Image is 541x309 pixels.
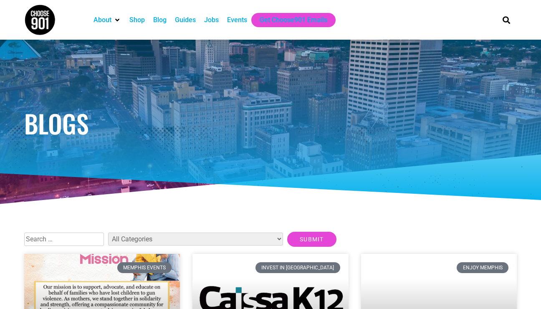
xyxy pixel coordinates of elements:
input: Submit [287,232,336,247]
a: Jobs [204,15,219,25]
a: Guides [175,15,196,25]
a: About [94,15,111,25]
div: About [89,13,125,27]
a: Get Choose901 Emails [260,15,327,25]
a: Shop [129,15,145,25]
h1: Blogs [24,111,517,136]
div: Search [500,13,513,27]
nav: Main nav [89,13,488,27]
a: Events [227,15,247,25]
div: Memphis Events [117,262,172,273]
div: Invest in [GEOGRAPHIC_DATA] [255,262,340,273]
div: Enjoy Memphis [457,262,508,273]
input: Search … [24,233,104,246]
a: Blog [153,15,167,25]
